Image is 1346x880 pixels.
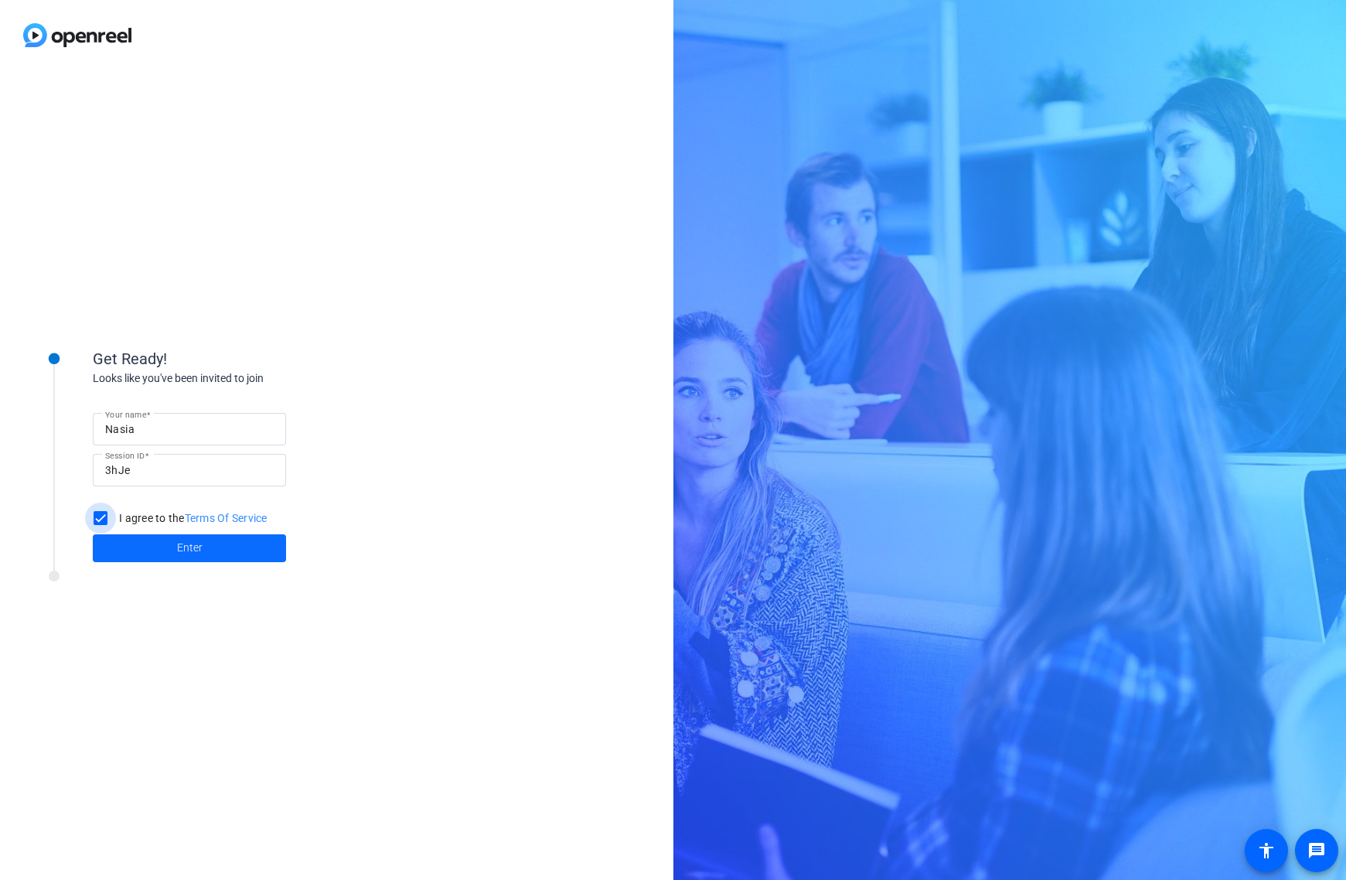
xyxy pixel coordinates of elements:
[1257,841,1276,860] mat-icon: accessibility
[93,534,286,562] button: Enter
[185,512,267,524] a: Terms Of Service
[1307,841,1326,860] mat-icon: message
[93,347,402,370] div: Get Ready!
[105,410,146,419] mat-label: Your name
[93,370,402,387] div: Looks like you've been invited to join
[105,451,145,460] mat-label: Session ID
[177,540,203,556] span: Enter
[116,510,267,526] label: I agree to the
